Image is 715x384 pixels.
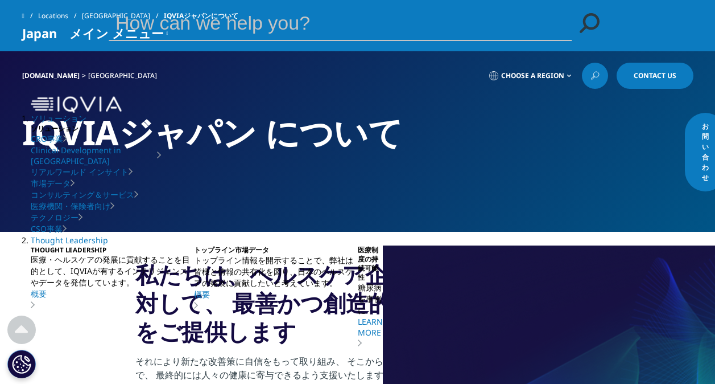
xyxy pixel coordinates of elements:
p: トップライン情報を開示することで、弊社は皆様と情報の共有化を図り、日本のヘルスケアの発展に貢献したいと考えています。 [194,255,358,289]
a: 市場データ [31,178,71,189]
a: コンサルティング＆サービス [31,189,134,201]
h5: 医療制度の持続可能性 [358,246,383,282]
h5: THOUGHT LEADERSHIP [31,246,195,254]
a: LEARN MORE [358,316,383,349]
input: 検索する [109,6,540,40]
a: CSO事業 [31,223,63,235]
span: Contact Us [634,72,676,79]
a: ソリューション [31,113,86,124]
p: 糖尿病を事例に [358,282,383,316]
svg: Search [580,13,600,33]
a: Contact Us [617,63,693,89]
span: Choose a Region [501,71,564,80]
a: Thought Leadership [31,235,108,246]
a: Clinical Development in [GEOGRAPHIC_DATA] [31,145,158,166]
a: テクノロジー [31,212,78,223]
div: [GEOGRAPHIC_DATA] [88,71,162,80]
a: 概要 [31,288,195,311]
a: 医療機関・保険者向け [31,201,110,212]
a: [DOMAIN_NAME] [22,71,80,80]
a: 検索する [572,6,606,40]
span: お問い合わせ [702,121,709,183]
button: Cookie 設定 [7,350,36,378]
a: リアルワールド インサイト [31,166,129,178]
h5: ソリューション [31,124,162,133]
p: 医療・ヘルスケアの発展に貢献することを目的として、IQVIAが有するインテリジェンスやデータを発信しています。 [31,254,195,288]
a: 概要 [194,289,358,311]
a: CRO事業 [31,133,63,145]
h5: トップライン市場データ [194,246,358,255]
